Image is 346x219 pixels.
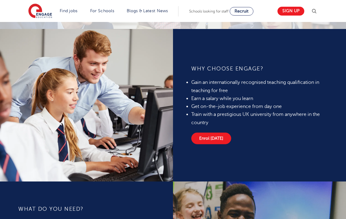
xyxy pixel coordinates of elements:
[191,102,327,110] li: Get on-the-job experience from day one
[189,9,228,13] span: Schools looking for staff
[191,65,327,72] h4: WHY CHOOSE ENGAGE?
[191,78,327,95] li: Gain an internationally recognised teaching qualification in teaching for free
[235,9,249,13] span: Recruit
[191,110,327,127] li: Train with a prestigious UK university from anywhere in the country
[127,9,168,13] a: Blogs & Latest News
[18,206,154,213] h4: What do you need?
[191,133,231,144] a: Enrol [DATE]
[90,9,114,13] a: For Schools
[230,7,253,16] a: Recruit
[60,9,78,13] a: Find jobs
[277,7,304,16] a: Sign up
[191,95,327,102] li: Earn a salary while you learn
[28,4,52,19] img: Engage Education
